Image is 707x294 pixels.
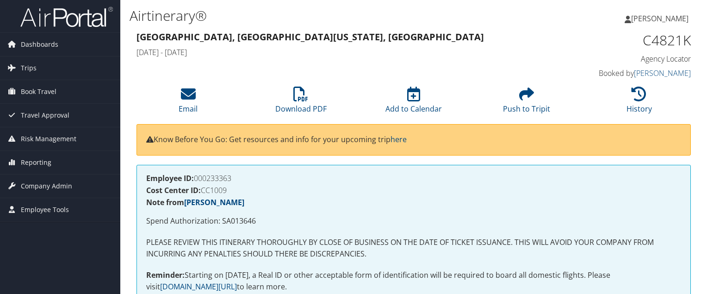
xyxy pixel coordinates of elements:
[21,151,51,174] span: Reporting
[146,173,194,183] strong: Employee ID:
[20,6,113,28] img: airportal-logo.png
[146,197,244,207] strong: Note from
[391,134,407,144] a: here
[136,31,484,43] strong: [GEOGRAPHIC_DATA], [GEOGRAPHIC_DATA] [US_STATE], [GEOGRAPHIC_DATA]
[21,127,76,150] span: Risk Management
[631,13,688,24] span: [PERSON_NAME]
[146,185,201,195] strong: Cost Center ID:
[563,68,691,78] h4: Booked by
[146,175,681,182] h4: 000233363
[21,175,72,198] span: Company Admin
[563,31,691,50] h1: C4821K
[21,80,56,103] span: Book Travel
[21,104,69,127] span: Travel Approval
[503,92,550,114] a: Push to Tripit
[179,92,198,114] a: Email
[146,187,681,194] h4: CC1009
[130,6,509,25] h1: Airtinerary®
[160,281,237,292] a: [DOMAIN_NAME][URL]
[146,237,681,260] p: PLEASE REVIEW THIS ITINERARY THOROUGHLY BY CLOSE OF BUSINESS ON THE DATE OF TICKET ISSUANCE. THIS...
[385,92,442,114] a: Add to Calendar
[21,198,69,221] span: Employee Tools
[146,269,681,293] p: Starting on [DATE], a Real ID or other acceptable form of identification will be required to boar...
[146,134,681,146] p: Know Before You Go: Get resources and info for your upcoming trip
[21,56,37,80] span: Trips
[146,270,185,280] strong: Reminder:
[184,197,244,207] a: [PERSON_NAME]
[626,92,652,114] a: History
[625,5,698,32] a: [PERSON_NAME]
[634,68,691,78] a: [PERSON_NAME]
[146,215,681,227] p: Spend Authorization: SA013646
[275,92,327,114] a: Download PDF
[136,47,549,57] h4: [DATE] - [DATE]
[563,54,691,64] h4: Agency Locator
[21,33,58,56] span: Dashboards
